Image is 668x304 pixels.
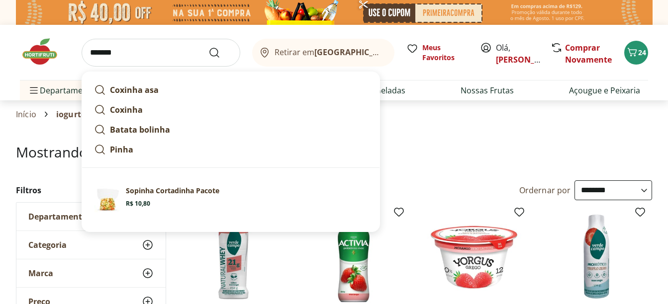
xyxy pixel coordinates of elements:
span: Retirar em [275,48,384,57]
button: Marca [16,259,166,287]
span: 24 [638,48,646,57]
a: Início [16,110,36,119]
span: Olá, [496,42,540,66]
span: Departamento [28,212,87,222]
span: Categoria [28,240,67,250]
button: Categoria [16,231,166,259]
a: Açougue e Peixaria [569,84,640,96]
a: Coxinha asa [90,80,372,100]
span: R$ 10,80 [126,200,150,208]
a: Pinha [90,140,372,159]
button: Menu [28,78,40,102]
input: search [82,39,240,67]
a: Batata bolinha [90,120,372,140]
button: Retirar em[GEOGRAPHIC_DATA]/[GEOGRAPHIC_DATA] [252,39,394,67]
span: Marca [28,268,53,278]
a: [PERSON_NAME] [496,54,561,65]
img: Hortifruti [20,37,70,67]
button: Submit Search [208,47,232,59]
h1: Mostrando resultados para: [16,144,652,160]
button: Carrinho [624,41,648,65]
a: Meus Favoritos [406,43,468,63]
p: Sopinha Cortadinha Pacote [126,186,219,196]
img: Principal [94,186,122,214]
h2: Filtros [16,180,166,200]
strong: Batata bolinha [110,124,170,135]
a: PrincipalSopinha Cortadinha PacoteR$ 10,80 [90,182,372,218]
label: Ordernar por [519,185,571,196]
strong: Coxinha [110,104,143,115]
a: Coxinha [90,100,372,120]
a: Comprar Novamente [565,42,612,65]
a: Nossas Frutas [461,84,514,96]
span: Meus Favoritos [422,43,468,63]
strong: Pinha [110,144,133,155]
strong: Coxinha asa [110,84,159,95]
b: [GEOGRAPHIC_DATA]/[GEOGRAPHIC_DATA] [314,47,482,58]
span: Departamentos [28,78,99,102]
button: Departamento [16,203,166,230]
span: iogurte morango [56,110,124,119]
